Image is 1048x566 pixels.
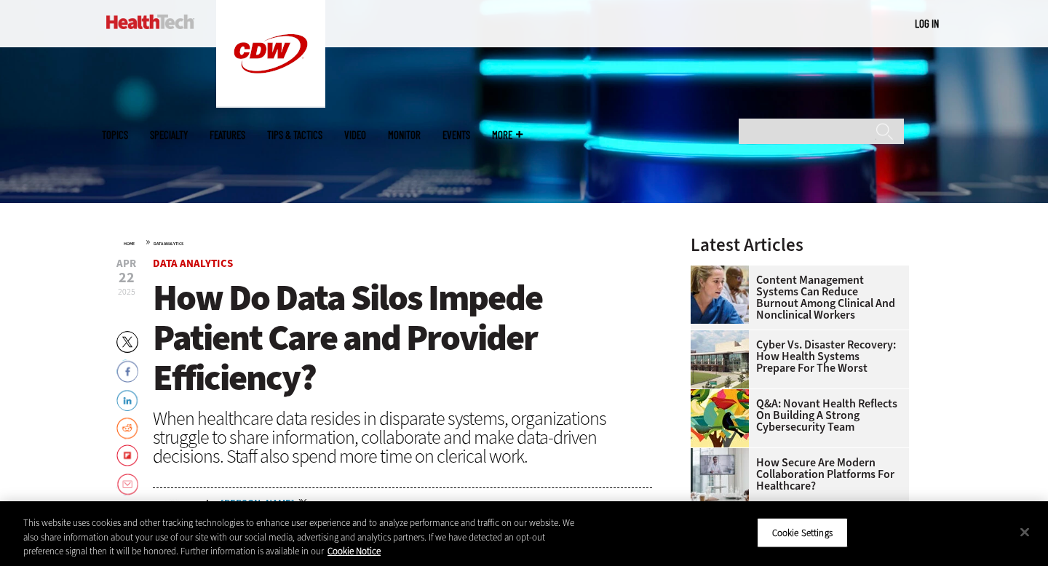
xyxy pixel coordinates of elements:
[153,409,652,466] div: When healthcare data resides in disparate systems, organizations struggle to share information, c...
[116,258,136,269] span: Apr
[691,398,900,433] a: Q&A: Novant Health Reflects on Building a Strong Cybersecurity Team
[691,266,756,277] a: nurses talk in front of desktop computer
[691,330,749,388] img: University of Vermont Medical Center’s main campus
[150,129,188,140] span: Specialty
[221,499,295,509] a: [PERSON_NAME]
[388,129,421,140] a: MonITor
[154,241,183,247] a: Data Analytics
[298,499,311,511] a: Twitter
[691,339,900,374] a: Cyber vs. Disaster Recovery: How Health Systems Prepare for the Worst
[124,236,652,247] div: »
[206,499,217,509] span: by
[102,129,128,140] span: Topics
[691,457,900,492] a: How Secure Are Modern Collaboration Platforms for Healthcare?
[124,241,135,247] a: Home
[153,256,233,271] a: Data Analytics
[106,15,194,29] img: Home
[691,266,749,324] img: nurses talk in front of desktop computer
[1009,516,1041,548] button: Close
[691,389,756,401] a: abstract illustration of a tree
[915,17,939,30] a: Log in
[691,236,909,254] h3: Latest Articles
[757,517,848,548] button: Cookie Settings
[492,129,523,140] span: More
[691,274,900,321] a: Content Management Systems Can Reduce Burnout Among Clinical and Nonclinical Workers
[210,129,245,140] a: Features
[267,129,322,140] a: Tips & Tactics
[915,16,939,31] div: User menu
[153,274,542,402] span: How Do Data Silos Impede Patient Care and Provider Efficiency?
[442,129,470,140] a: Events
[691,389,749,447] img: abstract illustration of a tree
[153,499,195,541] img: Brian Eastwood
[216,96,325,111] a: CDW
[691,330,756,342] a: University of Vermont Medical Center’s main campus
[23,516,576,559] div: This website uses cookies and other tracking technologies to enhance user experience and to analy...
[118,286,135,298] span: 2025
[691,448,756,460] a: care team speaks with physician over conference call
[327,545,381,557] a: More information about your privacy
[344,129,366,140] a: Video
[116,271,136,285] span: 22
[691,448,749,506] img: care team speaks with physician over conference call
